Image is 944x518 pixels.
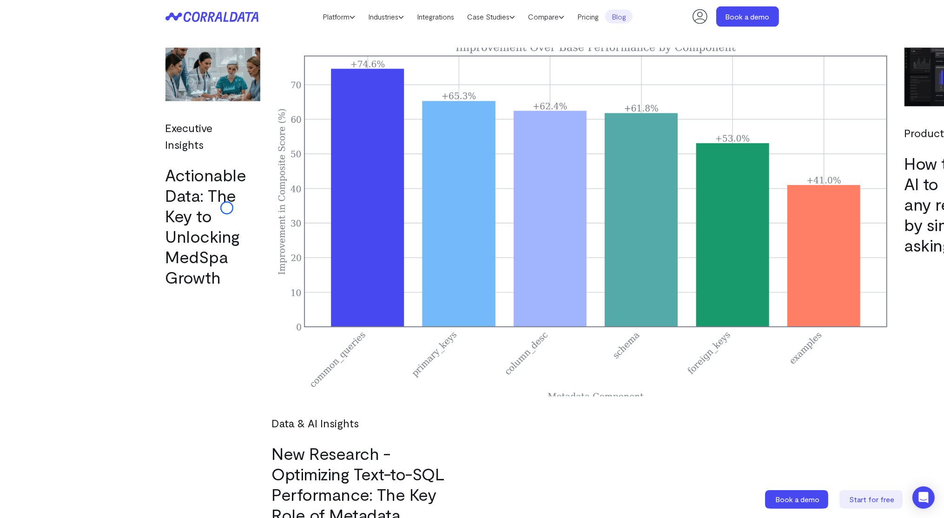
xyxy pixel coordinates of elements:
a: Actionable Data: The Key to Unlocking MedSpa Growth [165,165,246,287]
a: Book a demo [716,7,779,27]
a: Industries [362,10,410,24]
a: Book a demo [765,490,830,509]
div: Open Intercom Messenger [912,486,935,509]
div: Data & AI Insights [272,415,884,432]
a: Blog [605,10,633,24]
a: Compare [522,10,571,24]
span: Book a demo [776,495,820,504]
a: Integrations [410,10,461,24]
a: Case Studies [461,10,522,24]
a: Start for free [839,490,904,509]
span: Start for free [850,495,895,504]
a: Pricing [571,10,605,24]
div: Executive Insights [165,120,251,153]
a: Platform [316,10,362,24]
